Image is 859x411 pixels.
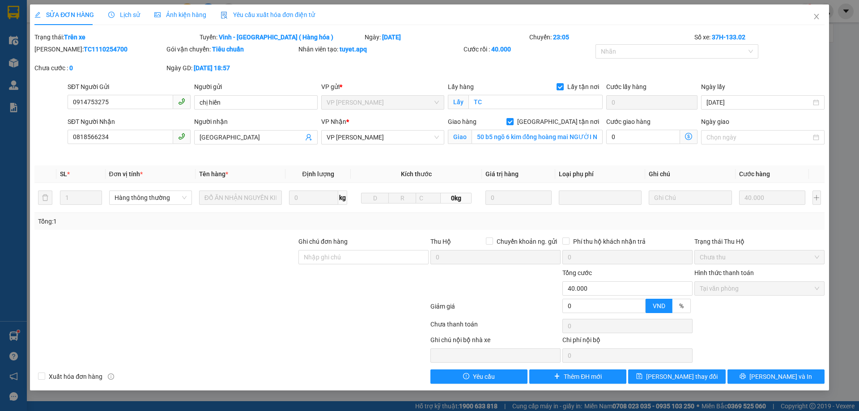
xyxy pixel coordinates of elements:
label: Ngày giao [701,118,729,125]
label: Ghi chú đơn hàng [298,238,348,245]
span: plus [554,373,560,380]
span: Lịch sử [108,11,140,18]
input: VD: Bàn, Ghế [199,191,282,205]
span: Tên hàng [199,170,228,178]
b: [DATE] [382,34,401,41]
span: phone [178,98,185,105]
th: Loại phụ phí [555,165,645,183]
label: Ngày lấy [701,83,725,90]
span: Hàng thông thường [115,191,187,204]
b: Tiêu chuẩn [212,46,244,53]
div: Cước rồi : [464,44,594,54]
div: Chưa thanh toán [429,319,561,335]
input: C [416,193,441,203]
span: Lấy tận nơi [564,82,603,92]
div: Trạng thái Thu Hộ [694,237,825,246]
span: Giá trị hàng [485,170,519,178]
input: Giao tận nơi [472,130,603,144]
b: 40.000 [491,46,511,53]
input: Ngày giao [706,132,811,142]
span: Định lượng [302,170,334,178]
input: Ngày lấy [706,97,811,107]
div: Trạng thái: [34,32,199,42]
b: TC1110254700 [84,46,128,53]
span: clock-circle [108,12,115,18]
span: % [679,302,684,309]
span: Lấy [448,95,468,109]
div: [PERSON_NAME]: [34,44,165,54]
div: Chưa cước : [34,63,165,73]
div: Chi phí nội bộ [562,335,693,348]
span: phone [178,133,185,140]
div: Nhân viên tạo: [298,44,462,54]
div: SĐT Người Nhận [68,117,191,127]
b: tuyet.apq [340,46,367,53]
span: dollar-circle [685,133,692,140]
span: user-add [305,134,312,141]
input: Ghi chú đơn hàng [298,250,429,264]
span: Thêm ĐH mới [564,372,602,381]
span: VP NGỌC HỒI [327,131,439,144]
b: 0 [69,64,73,72]
button: plusThêm ĐH mới [529,369,626,384]
div: Gói vận chuyển: [166,44,297,54]
div: Tuyến: [199,32,364,42]
th: Ghi chú [645,165,735,183]
div: Chuyến: [528,32,693,42]
input: R [388,193,416,203]
input: D [361,193,389,203]
label: Hình thức thanh toán [694,269,754,276]
span: VP Nhận [321,118,346,125]
span: 0kg [441,193,471,203]
div: SĐT Người Gửi [68,82,191,92]
span: picture [154,12,161,18]
input: 0 [739,191,806,205]
span: Thu Hộ [430,238,451,245]
button: delete [38,191,52,205]
b: Trên xe [64,34,85,41]
b: 37H-133.02 [712,34,745,41]
b: [DATE] 18:57 [194,64,230,72]
div: Ngày: [364,32,529,42]
span: Giao hàng [448,118,476,125]
span: exclamation-circle [463,373,469,380]
span: VND [653,302,665,309]
span: Đơn vị tính [109,170,143,178]
div: Số xe: [693,32,825,42]
div: Người gửi [194,82,317,92]
b: 23:05 [553,34,569,41]
b: Vinh - [GEOGRAPHIC_DATA] ( Hàng hóa ) [219,34,333,41]
button: plus [812,191,821,205]
span: Tổng cước [562,269,592,276]
span: SL [60,170,67,178]
span: Giao [448,130,472,144]
span: Chưa thu [700,250,819,264]
span: Tại văn phòng [700,282,819,295]
span: save [636,373,642,380]
input: Ghi Chú [649,191,731,205]
span: kg [338,191,347,205]
span: Ảnh kiện hàng [154,11,206,18]
span: Lấy hàng [448,83,474,90]
button: printer[PERSON_NAME] và In [727,369,825,384]
input: Cước giao hàng [606,130,680,144]
span: info-circle [108,373,114,380]
span: edit [34,12,41,18]
div: Tổng: 1 [38,216,332,226]
span: SỬA ĐƠN HÀNG [34,11,94,18]
span: Cước hàng [739,170,770,178]
span: Xuất hóa đơn hàng [45,372,106,381]
span: printer [740,373,746,380]
div: Ghi chú nội bộ nhà xe [430,335,561,348]
input: Lấy tận nơi [468,95,603,109]
span: VP THANH CHƯƠNG [327,96,439,109]
span: Yêu cầu [473,372,495,381]
span: [GEOGRAPHIC_DATA] tận nơi [514,117,603,127]
div: Ngày GD: [166,63,297,73]
label: Cước giao hàng [606,118,651,125]
span: Yêu cầu xuất hóa đơn điện tử [221,11,315,18]
button: Close [804,4,829,30]
div: VP gửi [321,82,444,92]
div: Người nhận [194,117,317,127]
span: [PERSON_NAME] thay đổi [646,372,718,381]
